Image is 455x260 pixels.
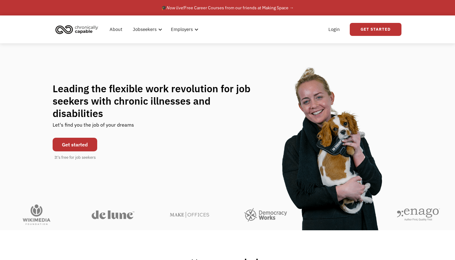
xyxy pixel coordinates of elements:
[54,23,100,36] img: Chronically Capable logo
[54,23,103,36] a: home
[129,19,164,39] div: Jobseekers
[167,19,200,39] div: Employers
[167,5,184,11] em: Now live!
[54,154,96,161] div: It's free for job seekers
[133,26,157,33] div: Jobseekers
[171,26,193,33] div: Employers
[325,19,344,39] a: Login
[106,19,126,39] a: About
[350,23,401,36] a: Get Started
[161,4,294,11] div: 🎓 Free Career Courses from our friends at Making Space →
[53,82,262,119] h1: Leading the flexible work revolution for job seekers with chronic illnesses and disabilities
[53,138,97,151] a: Get started
[53,119,134,135] div: Let's find you the job of your dreams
